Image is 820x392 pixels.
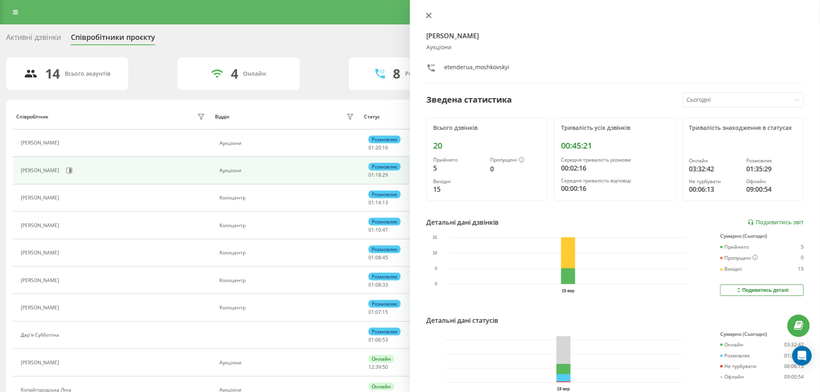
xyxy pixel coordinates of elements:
[21,223,61,228] div: [PERSON_NAME]
[368,199,374,206] span: 01
[720,244,749,250] div: Прийнято
[798,266,804,272] div: 15
[215,114,229,120] div: Відділ
[435,266,437,271] text: 5
[382,336,388,343] span: 53
[792,346,812,366] div: Open Intercom Messenger
[444,63,509,75] div: etenderua_moshkovskyi
[243,70,266,77] div: Онлайн
[368,172,388,178] div: : :
[375,254,381,261] span: 08
[433,179,484,184] div: Вихідні
[21,305,61,311] div: [PERSON_NAME]
[21,360,61,366] div: [PERSON_NAME]
[748,219,804,226] a: Подивитись звіт
[21,195,61,201] div: [PERSON_NAME]
[784,374,804,380] div: 09:00:54
[368,200,388,206] div: : :
[561,157,669,163] div: Середня тривалість розмови
[219,195,356,201] div: Коллцентр
[720,233,804,239] div: Сумарно (Сьогодні)
[368,273,401,280] div: Розмовляє
[801,244,804,250] div: 5
[689,125,797,131] div: Тривалість знаходження в статусах
[746,184,797,194] div: 09:00:54
[433,125,541,131] div: Всього дзвінків
[368,355,394,363] div: Онлайн
[219,305,356,311] div: Коллцентр
[219,223,356,228] div: Коллцентр
[375,226,381,233] span: 10
[432,235,437,240] text: 15
[561,178,669,184] div: Середня тривалість відповіді
[720,342,743,348] div: Онлайн
[720,331,804,337] div: Сумарно (Сьогодні)
[435,282,437,287] text: 0
[746,164,797,174] div: 01:35:29
[21,332,61,338] div: Дар'я Субботіна
[368,144,374,151] span: 01
[368,171,374,178] span: 01
[433,157,484,163] div: Прийнято
[720,353,750,359] div: Розмовляє
[426,31,804,41] h4: [PERSON_NAME]
[433,184,484,194] div: 15
[382,144,388,151] span: 16
[368,281,374,288] span: 01
[368,309,374,315] span: 01
[746,158,797,164] div: Розмовляє
[21,278,61,283] div: [PERSON_NAME]
[426,94,512,106] div: Зведена статистика
[21,250,61,256] div: [PERSON_NAME]
[368,383,394,390] div: Онлайн
[433,163,484,173] div: 5
[368,364,388,370] div: : :
[368,364,374,370] span: 12
[16,114,48,120] div: Співробітник
[689,179,740,184] div: Не турбувати
[784,342,804,348] div: 03:32:42
[382,254,388,261] span: 45
[375,309,381,315] span: 07
[368,218,401,226] div: Розмовляє
[784,353,804,359] div: 01:35:29
[490,157,541,164] div: Пропущені
[561,163,669,173] div: 00:02:16
[382,199,388,206] span: 13
[561,125,669,131] div: Тривалість усіх дзвінків
[368,245,401,253] div: Розмовляє
[368,300,401,308] div: Розмовляє
[368,191,401,198] div: Розмовляє
[689,164,740,174] div: 03:32:42
[368,336,374,343] span: 01
[735,287,789,293] div: Подивитись деталі
[801,255,804,261] div: 0
[375,144,381,151] span: 20
[219,250,356,256] div: Коллцентр
[720,266,742,272] div: Вихідні
[382,309,388,315] span: 15
[65,70,111,77] div: Всього акаунтів
[219,278,356,283] div: Коллцентр
[406,70,445,77] div: Розмовляють
[368,226,374,233] span: 01
[368,145,388,151] div: : :
[426,315,498,325] div: Детальні дані статусів
[490,164,541,174] div: 0
[46,66,60,81] div: 14
[720,364,756,369] div: Не турбувати
[368,136,401,143] div: Розмовляє
[368,328,401,335] div: Розмовляє
[368,227,388,233] div: : :
[6,33,61,46] div: Активні дзвінки
[426,217,499,227] div: Детальні дані дзвінків
[393,66,401,81] div: 8
[784,364,804,369] div: 00:06:13
[382,171,388,178] span: 29
[219,360,356,366] div: Аукціони
[364,114,380,120] div: Статус
[557,387,570,391] text: 19 вер
[231,66,239,81] div: 4
[720,255,758,261] div: Пропущені
[561,141,669,151] div: 00:45:21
